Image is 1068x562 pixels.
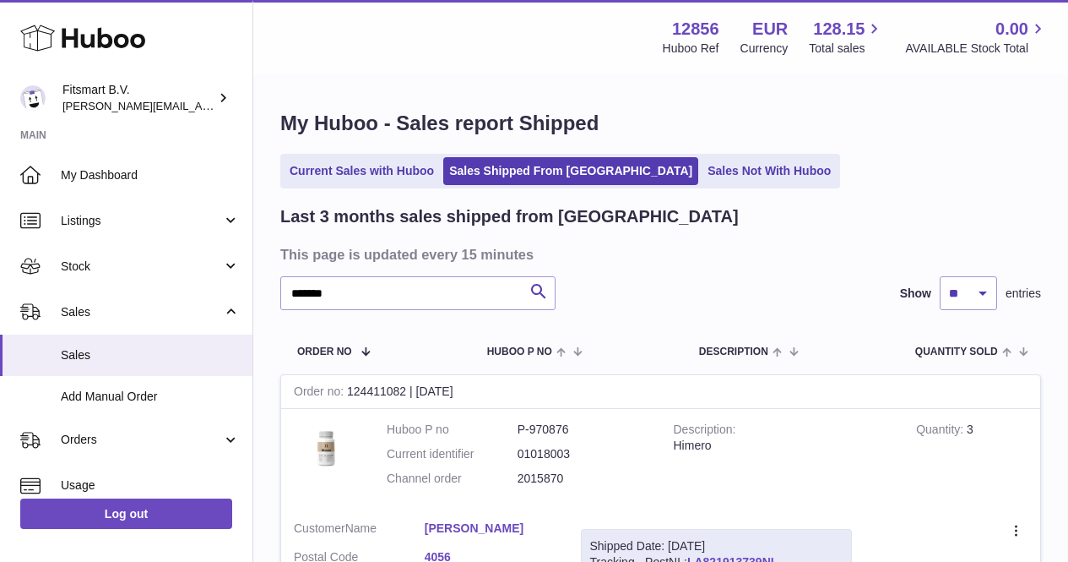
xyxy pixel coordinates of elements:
span: Orders [61,432,222,448]
div: Currency [740,41,789,57]
span: Total sales [809,41,884,57]
h2: Last 3 months sales shipped from [GEOGRAPHIC_DATA] [280,205,739,228]
dt: Huboo P no [387,422,518,438]
span: Stock [61,259,222,275]
a: Sales Not With Huboo [702,157,837,185]
dt: Current identifier [387,446,518,462]
dt: Channel order [387,471,518,487]
td: 3 [903,409,1040,508]
span: Order No [297,346,352,357]
span: Usage [61,477,240,494]
strong: 12856 [672,18,719,41]
a: 128.15 Total sales [809,18,884,57]
strong: Order no [294,385,347,402]
dd: P-970876 [518,422,648,438]
span: [PERSON_NAME][EMAIL_ADDRESS][DOMAIN_NAME] [62,99,339,112]
span: Add Manual Order [61,389,240,405]
strong: Quantity [916,423,967,440]
a: Sales Shipped From [GEOGRAPHIC_DATA] [443,157,698,185]
span: Sales [61,347,240,363]
a: Log out [20,499,232,529]
label: Show [900,286,931,302]
div: 124411082 | [DATE] [281,375,1040,409]
h1: My Huboo - Sales report Shipped [280,110,1041,137]
span: 0.00 [995,18,1028,41]
span: 128.15 [813,18,865,41]
div: Himero [674,438,892,454]
a: 0.00 AVAILABLE Stock Total [905,18,1048,57]
dd: 2015870 [518,471,648,487]
div: Fitsmart B.V. [62,82,214,114]
dd: 01018003 [518,446,648,462]
span: Sales [61,304,222,320]
strong: Description [674,423,736,440]
h3: This page is updated every 15 minutes [280,245,1037,264]
span: Listings [61,213,222,229]
strong: EUR [752,18,788,41]
div: Shipped Date: [DATE] [590,538,843,554]
dt: Name [294,521,425,541]
span: My Dashboard [61,167,240,183]
img: 128561711358723.png [294,422,361,472]
span: entries [1006,286,1041,302]
a: [PERSON_NAME] [425,521,556,537]
span: Description [699,346,768,357]
img: jonathan@leaderoo.com [20,85,46,111]
a: Current Sales with Huboo [284,157,440,185]
span: AVAILABLE Stock Total [905,41,1048,57]
span: Customer [294,521,345,535]
span: Quantity Sold [915,346,998,357]
span: Huboo P no [487,346,552,357]
div: Huboo Ref [663,41,719,57]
